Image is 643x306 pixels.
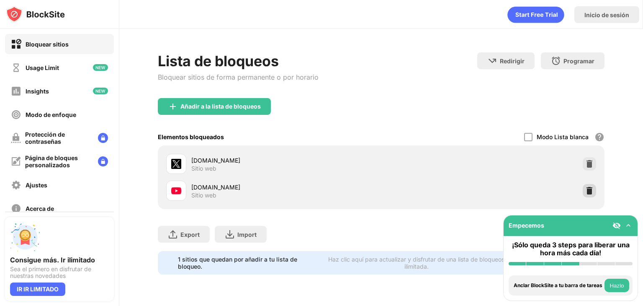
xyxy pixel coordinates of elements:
[158,133,224,140] div: Elementos bloqueados
[158,52,319,70] div: Lista de bloqueos
[10,283,65,296] div: IR IR LIMITADO
[26,205,54,212] div: Acerca de
[171,186,181,196] img: favicons
[11,62,21,73] img: time-usage-off.svg
[98,156,108,166] img: lock-menu.svg
[26,41,69,48] div: Bloquear sitios
[93,88,108,94] img: new-icon.svg
[11,109,21,120] img: focus-off.svg
[158,73,319,81] div: Bloquear sitios de forma permanente o por horario
[509,222,544,229] div: Empecemos
[98,133,108,143] img: lock-menu.svg
[612,221,621,230] img: eye-not-visible.svg
[191,192,216,199] div: Sitio web
[26,182,47,189] div: Ajustes
[191,165,216,172] div: Sitio web
[11,180,21,190] img: settings-off.svg
[178,256,316,270] div: 1 sitios que quedan por añadir a tu lista de bloqueo.
[26,111,76,118] div: Modo de enfoque
[25,154,91,169] div: Página de bloques personalizados
[10,256,109,264] div: Consigue más. Ir ilimitado
[563,57,594,65] div: Programar
[191,183,381,192] div: [DOMAIN_NAME]
[11,86,21,96] img: insights-off.svg
[25,131,91,145] div: Protección de contraseñas
[604,279,629,292] button: Hazlo
[507,6,564,23] div: animation
[26,88,49,95] div: Insights
[537,133,589,140] div: Modo Lista blanca
[500,57,525,65] div: Redirigir
[180,231,200,238] div: Export
[509,241,633,257] div: ¡Sólo queda 3 steps para liberar una hora más cada día!
[11,133,21,143] img: password-protection-off.svg
[11,39,21,49] img: block-on.svg
[584,11,629,18] div: Inicio de sesión
[514,283,602,288] div: Anclar BlockSite a tu barra de tareas
[624,221,633,230] img: omni-setup-toggle.svg
[10,266,109,279] div: Sea el primero en disfrutar de nuestras novedades
[6,6,65,23] img: logo-blocksite.svg
[180,103,261,110] div: Añadir a la lista de bloqueos
[321,256,512,270] div: Haz clic aquí para actualizar y disfrutar de una lista de bloqueos ilimitada.
[11,156,21,166] img: customize-block-page-off.svg
[93,64,108,71] img: new-icon.svg
[10,222,40,252] img: push-unlimited.svg
[237,231,257,238] div: Import
[191,156,381,165] div: [DOMAIN_NAME]
[26,64,59,71] div: Usage Limit
[171,159,181,169] img: favicons
[11,203,21,214] img: about-off.svg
